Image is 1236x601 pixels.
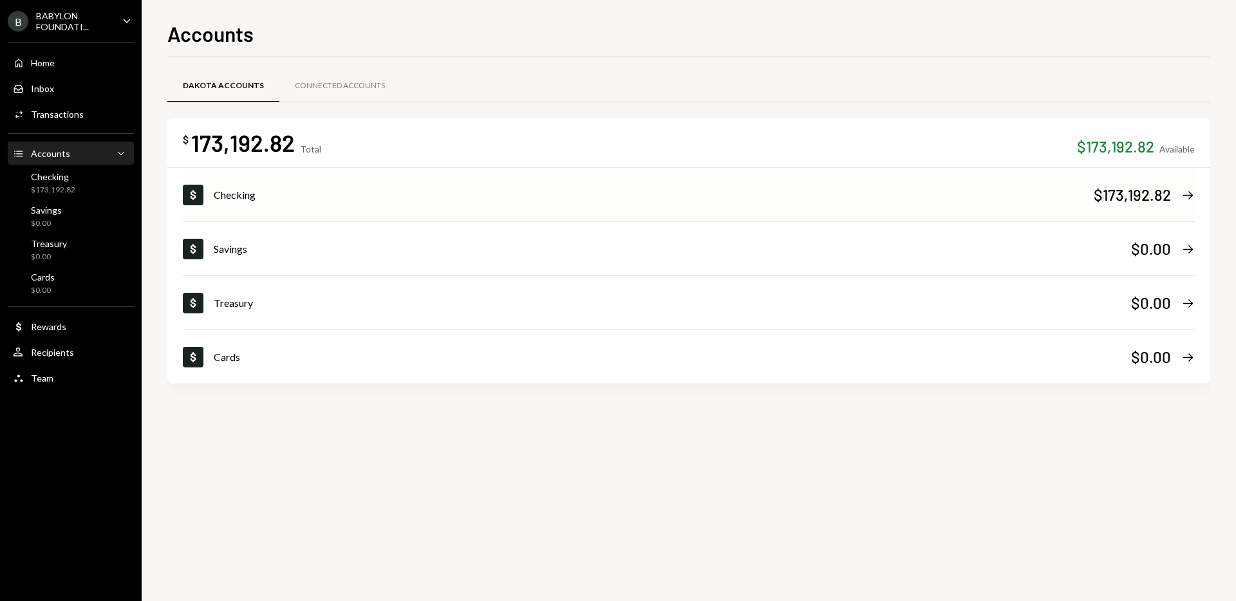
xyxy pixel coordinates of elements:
div: Inbox [31,83,54,94]
div: Connected Accounts [295,80,385,91]
div: $0.00 [1131,346,1171,367]
div: $0.00 [1131,292,1171,313]
a: Checking$173,192.82 [183,168,1195,221]
div: Checking [214,187,1094,203]
div: Total [300,143,321,154]
div: Accounts [31,148,70,159]
div: $0.00 [1131,238,1171,259]
div: $173,192.82 [31,185,75,196]
a: Rewards [8,315,134,338]
a: Home [8,51,134,74]
a: Team [8,366,134,389]
h1: Accounts [167,21,254,46]
a: Recipients [8,340,134,364]
div: Checking [31,171,75,182]
a: Cards$0.00 [8,268,134,299]
div: Team [31,373,53,384]
div: $0.00 [31,285,55,296]
a: Treasury$0.00 [8,234,134,265]
a: Savings$0.00 [183,222,1195,275]
div: Rewards [31,321,66,332]
div: Cards [214,349,1131,365]
div: Savings [31,205,62,216]
a: Savings$0.00 [8,201,134,232]
a: Dakota Accounts [167,70,279,103]
a: Checking$173,192.82 [8,167,134,198]
div: Cards [31,272,55,282]
div: Recipients [31,347,74,358]
div: Home [31,57,55,68]
div: $ [183,133,189,146]
div: Savings [214,241,1131,257]
div: $173,192.82 [1077,136,1154,157]
div: 173,192.82 [191,128,295,157]
div: Available [1159,143,1195,154]
a: Cards$0.00 [183,330,1195,384]
a: Transactions [8,102,134,125]
div: Treasury [214,295,1131,311]
a: Inbox [8,77,134,100]
div: Treasury [31,238,67,249]
a: Accounts [8,142,134,165]
div: B [8,11,28,32]
div: Dakota Accounts [183,80,264,91]
div: $173,192.82 [1094,184,1171,205]
div: BABYLON FOUNDATI... [36,10,112,32]
div: $0.00 [31,218,62,229]
div: $0.00 [31,252,67,263]
a: Connected Accounts [279,70,400,103]
a: Treasury$0.00 [183,276,1195,329]
div: Transactions [31,109,84,120]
